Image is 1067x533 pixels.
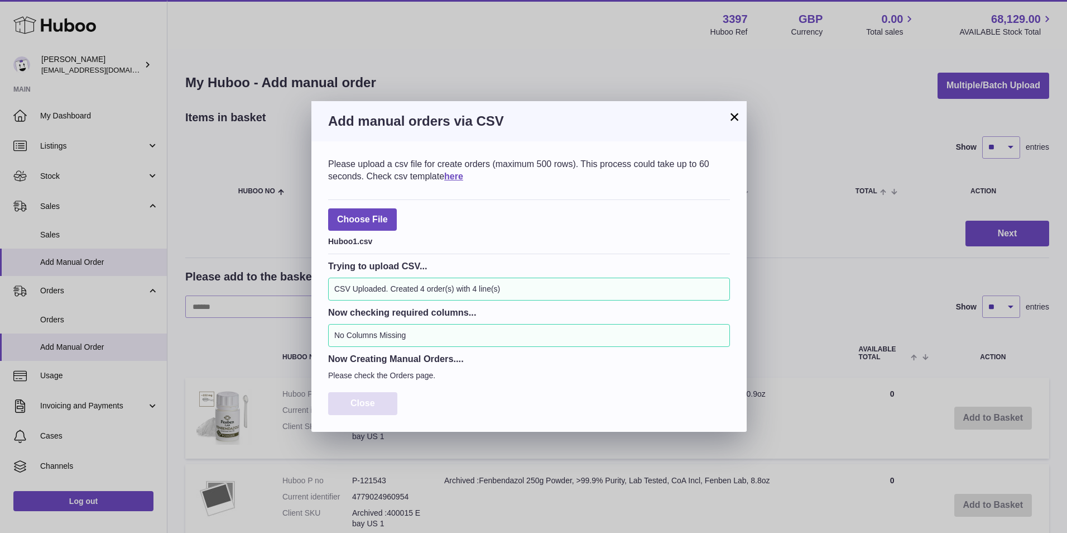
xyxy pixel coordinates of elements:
h3: Now Creating Manual Orders.... [328,353,730,365]
span: Close [350,398,375,408]
h3: Now checking required columns... [328,306,730,318]
button: × [728,110,741,123]
div: Please upload a csv file for create orders (maximum 500 rows). This process could take up to 60 s... [328,158,730,182]
button: Close [328,392,397,415]
div: CSV Uploaded. Created 4 order(s) with 4 line(s) [328,278,730,301]
h3: Trying to upload CSV... [328,260,730,272]
h3: Add manual orders via CSV [328,112,730,130]
div: Huboo1.csv [328,234,730,247]
a: here [444,172,463,181]
span: Choose File [328,208,397,231]
div: No Columns Missing [328,324,730,347]
p: Please check the Orders page. [328,370,730,381]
